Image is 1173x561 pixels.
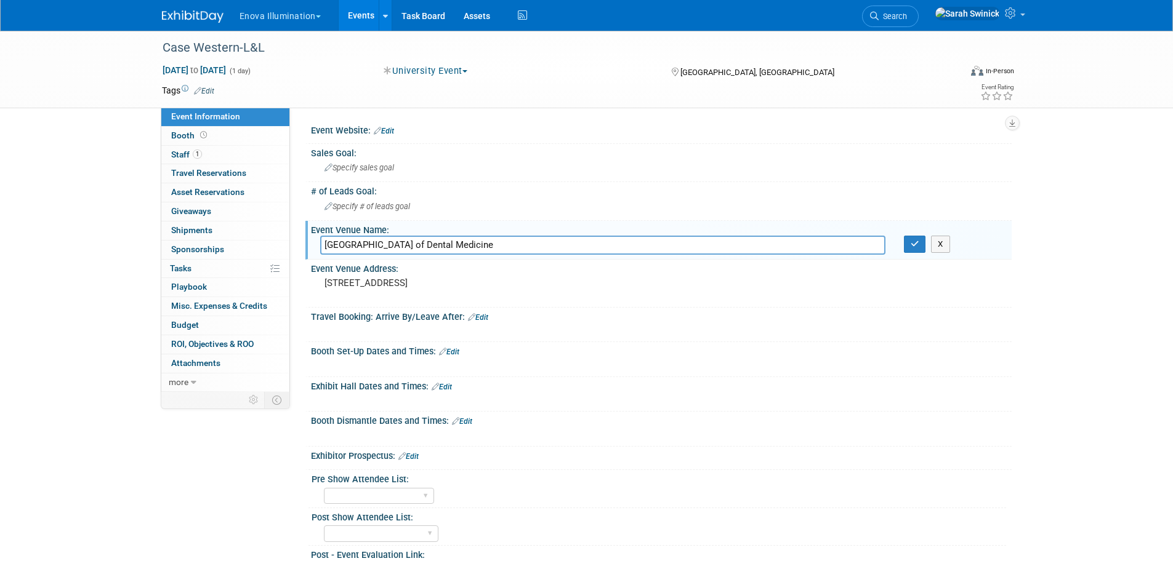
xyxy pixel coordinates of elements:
[171,244,224,254] span: Sponsorships
[862,6,919,27] a: Search
[161,241,289,259] a: Sponsorships
[171,358,220,368] span: Attachments
[935,7,1000,20] img: Sarah Swinick
[171,187,244,197] span: Asset Reservations
[169,377,188,387] span: more
[171,225,212,235] span: Shipments
[374,127,394,135] a: Edit
[312,470,1006,485] div: Pre Show Attendee List:
[324,163,394,172] span: Specify sales goal
[161,297,289,316] a: Misc. Expenses & Credits
[161,183,289,202] a: Asset Reservations
[161,335,289,354] a: ROI, Objectives & ROO
[161,202,289,221] a: Giveaways
[468,313,488,322] a: Edit
[439,348,459,356] a: Edit
[161,146,289,164] a: Staff1
[158,37,942,59] div: Case Western-L&L
[228,67,251,75] span: (1 day)
[162,10,224,23] img: ExhibitDay
[264,392,289,408] td: Toggle Event Tabs
[324,277,589,288] pre: [STREET_ADDRESS]
[170,263,191,273] span: Tasks
[888,64,1015,82] div: Event Format
[188,65,200,75] span: to
[194,87,214,95] a: Edit
[162,84,214,97] td: Tags
[161,221,289,240] a: Shipments
[171,282,207,292] span: Playbook
[161,164,289,183] a: Travel Reservations
[311,308,1012,324] div: Travel Booking: Arrive By/Leave After:
[171,168,246,178] span: Travel Reservations
[311,447,1012,463] div: Exhibitor Prospectus:
[311,342,1012,358] div: Booth Set-Up Dates and Times:
[161,316,289,335] a: Budget
[171,111,240,121] span: Event Information
[161,260,289,278] a: Tasks
[379,65,472,78] button: University Event
[171,130,209,140] span: Booth
[879,12,907,21] span: Search
[452,417,472,426] a: Edit
[324,202,410,211] span: Specify # of leads goal
[198,130,209,140] span: Booth not reserved yet
[171,320,199,330] span: Budget
[161,354,289,373] a: Attachments
[311,377,1012,393] div: Exhibit Hall Dates and Times:
[311,260,1012,275] div: Event Venue Address:
[311,221,1012,236] div: Event Venue Name:
[193,149,202,159] span: 1
[162,65,227,76] span: [DATE] [DATE]
[312,508,1006,523] div: Post Show Attendee List:
[161,278,289,296] a: Playbook
[680,68,834,77] span: [GEOGRAPHIC_DATA], [GEOGRAPHIC_DATA]
[311,121,1012,137] div: Event Website:
[398,452,419,461] a: Edit
[311,144,1012,159] div: Sales Goal:
[171,206,211,216] span: Giveaways
[311,412,1012,428] div: Booth Dismantle Dates and Times:
[311,546,1012,561] div: Post - Event Evaluation Link:
[311,182,1012,197] div: # of Leads Goal:
[171,339,254,349] span: ROI, Objectives & ROO
[980,84,1014,90] div: Event Rating
[161,373,289,392] a: more
[171,301,267,311] span: Misc. Expenses & Credits
[161,108,289,126] a: Event Information
[432,383,452,391] a: Edit
[931,236,950,253] button: X
[971,66,983,76] img: Format-Inperson.png
[243,392,265,408] td: Personalize Event Tab Strip
[985,66,1014,76] div: In-Person
[171,149,202,159] span: Staff
[161,127,289,145] a: Booth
